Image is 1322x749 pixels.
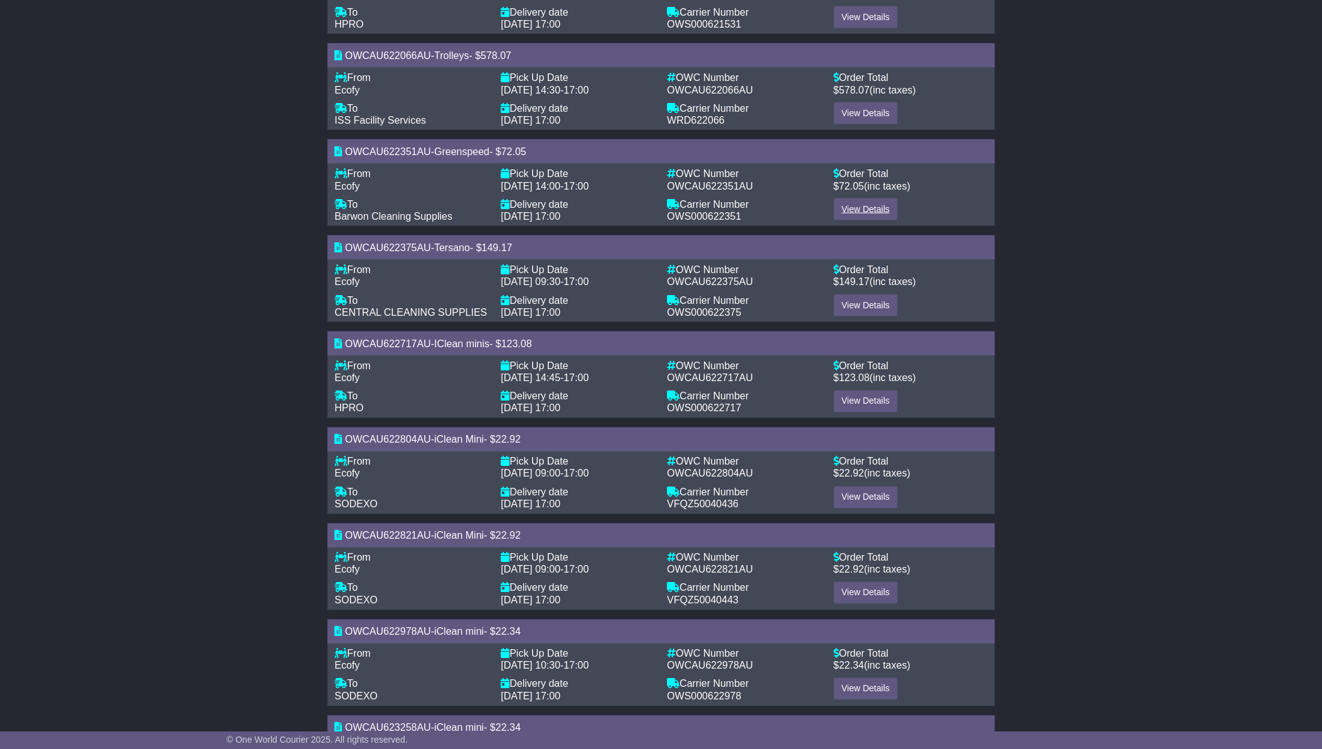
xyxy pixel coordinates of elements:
div: Delivery date [501,198,655,210]
span: [DATE] 10:30 [501,660,561,671]
span: [DATE] 09:30 [501,276,561,287]
div: $ (inc taxes) [834,84,988,96]
span: [DATE] 17:00 [501,595,561,606]
div: From [335,552,489,564]
div: Pick Up Date [501,552,655,564]
span: iClean mini [434,627,484,637]
span: iClean Mini [434,434,484,445]
div: - - $ [328,43,995,68]
div: Pick Up Date [501,648,655,660]
div: - - $ [328,716,995,740]
span: 17:00 [564,564,589,575]
div: Carrier Number [668,678,821,690]
span: [DATE] 17:00 [501,499,561,510]
div: - [501,180,655,192]
a: View Details [834,487,898,509]
div: OWC Number [668,360,821,372]
span: Ecofy [335,372,360,383]
span: [DATE] 17:00 [501,211,561,222]
span: IClean minis [434,338,489,349]
div: OWC Number [668,552,821,564]
div: Delivery date [501,294,655,306]
span: 72.05 [501,146,526,157]
span: OWCAU622978AU [668,660,754,671]
a: View Details [834,391,898,412]
div: Pick Up Date [501,360,655,372]
div: From [335,648,489,660]
div: $ (inc taxes) [834,564,988,576]
span: OWS000622351 [668,211,742,222]
div: - [501,276,655,288]
span: © One World Courier 2025. All rights reserved. [227,735,408,745]
div: Order Total [834,456,988,468]
span: SODEXO [335,691,378,702]
div: OWC Number [668,264,821,276]
span: 578.07 [481,50,511,61]
span: 22.92 [496,434,521,445]
span: 72.05 [839,181,864,191]
span: Ecofy [335,660,360,671]
span: OWCAU622375AU [345,242,431,253]
div: $ (inc taxes) [834,660,988,672]
div: Carrier Number [668,102,821,114]
div: $ (inc taxes) [834,468,988,480]
div: To [335,6,489,18]
span: OWCAU622717AU [345,338,431,349]
span: OWCAU622804AU [668,468,754,479]
div: To [335,487,489,498]
span: 149.17 [482,242,513,253]
span: CENTRAL CLEANING SUPPLIES [335,307,488,318]
div: Delivery date [501,102,655,114]
span: iClean mini [434,723,484,733]
span: 17:00 [564,660,589,671]
span: 22.92 [839,468,864,479]
div: To [335,102,489,114]
span: [DATE] 17:00 [501,403,561,414]
span: Greenspeed [434,146,489,157]
span: [DATE] 14:00 [501,181,561,191]
div: - - $ [328,524,995,548]
div: Delivery date [501,582,655,594]
span: SODEXO [335,595,378,606]
div: - - $ [328,620,995,644]
span: OWCAU622066AU [668,85,754,95]
span: OWS000622375 [668,307,742,318]
div: From [335,360,489,372]
div: - - $ [328,428,995,452]
span: 578.07 [839,85,870,95]
span: HPRO [335,403,364,414]
span: [DATE] 17:00 [501,115,561,126]
span: 123.08 [501,338,532,349]
span: OWS000622717 [668,403,742,414]
div: To [335,678,489,690]
div: Carrier Number [668,294,821,306]
span: [DATE] 14:30 [501,85,561,95]
span: [DATE] 14:45 [501,372,561,383]
span: 22.92 [496,531,521,541]
div: OWC Number [668,456,821,468]
div: - - $ [328,139,995,164]
span: 17:00 [564,372,589,383]
span: OWCAU623258AU [345,723,431,733]
div: Pick Up Date [501,168,655,180]
div: Order Total [834,648,988,660]
span: 17:00 [564,276,589,287]
span: 22.34 [496,627,521,637]
div: Carrier Number [668,6,821,18]
div: Order Total [834,360,988,372]
span: HPRO [335,19,364,30]
div: Pick Up Date [501,72,655,84]
span: Ecofy [335,181,360,191]
div: - [501,468,655,480]
span: Barwon Cleaning Supplies [335,211,453,222]
div: $ (inc taxes) [834,372,988,384]
span: [DATE] 09:00 [501,468,561,479]
span: 22.34 [839,660,864,671]
span: iClean Mini [434,531,484,541]
div: OWC Number [668,648,821,660]
a: View Details [834,678,898,700]
span: OWCAU622351AU [668,181,754,191]
a: View Details [834,6,898,28]
span: 17:00 [564,468,589,479]
div: Pick Up Date [501,264,655,276]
